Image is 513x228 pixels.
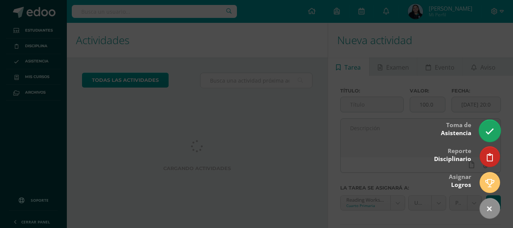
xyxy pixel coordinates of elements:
[441,129,471,137] span: Asistencia
[449,168,471,193] div: Asignar
[434,142,471,167] div: Reporte
[434,155,471,163] span: Disciplinario
[441,116,471,141] div: Toma de
[451,181,471,189] span: Logros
